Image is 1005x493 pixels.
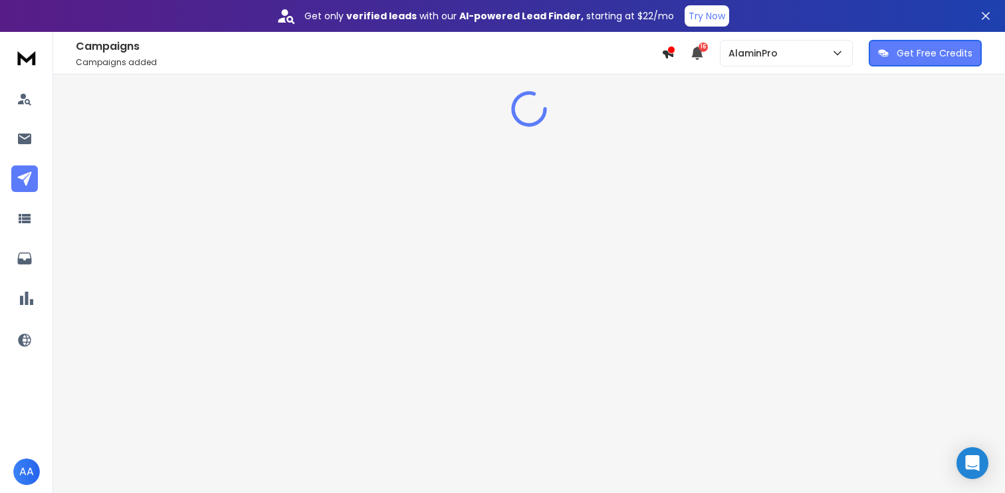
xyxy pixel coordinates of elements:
[346,9,417,23] strong: verified leads
[13,458,40,485] button: AA
[76,57,661,68] p: Campaigns added
[689,9,725,23] p: Try Now
[304,9,674,23] p: Get only with our starting at $22/mo
[699,43,708,52] span: 16
[13,45,40,70] img: logo
[956,447,988,479] div: Open Intercom Messenger
[76,39,661,54] h1: Campaigns
[869,40,982,66] button: Get Free Credits
[685,5,729,27] button: Try Now
[459,9,584,23] strong: AI-powered Lead Finder,
[897,47,972,60] p: Get Free Credits
[728,47,783,60] p: AlaminPro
